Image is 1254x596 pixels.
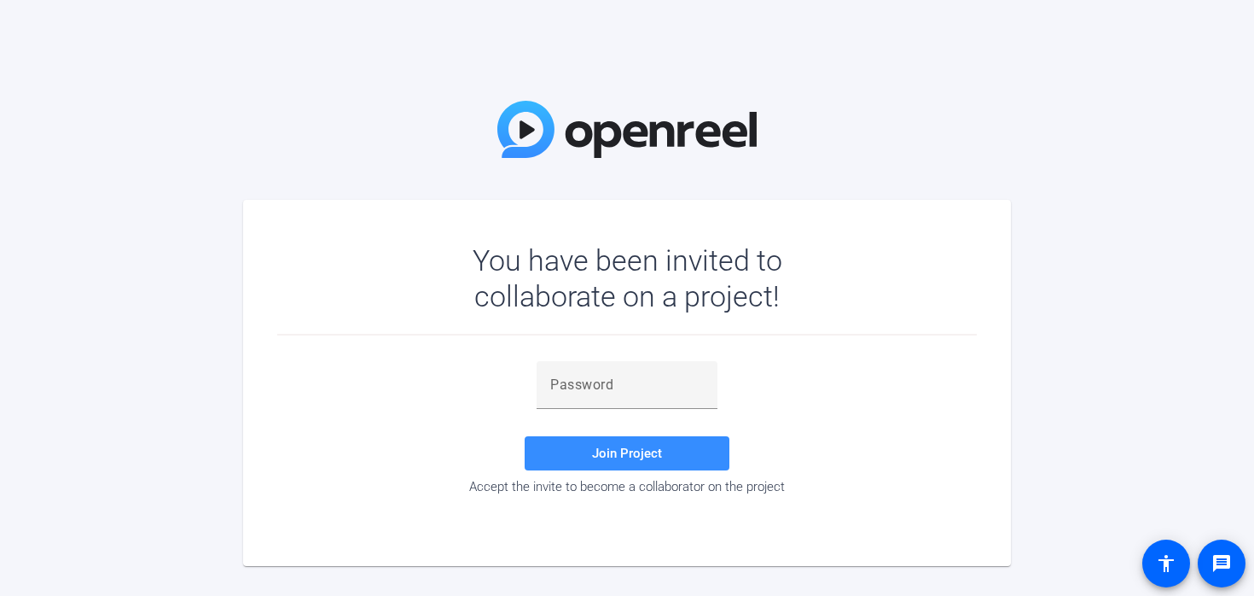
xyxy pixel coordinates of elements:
[423,242,832,314] div: You have been invited to collaborate on a project!
[550,375,704,395] input: Password
[525,436,729,470] button: Join Project
[1211,553,1232,574] mat-icon: message
[1156,553,1176,574] mat-icon: accessibility
[497,101,757,158] img: OpenReel Logo
[592,446,662,461] span: Join Project
[277,479,977,494] div: Accept the invite to become a collaborator on the project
